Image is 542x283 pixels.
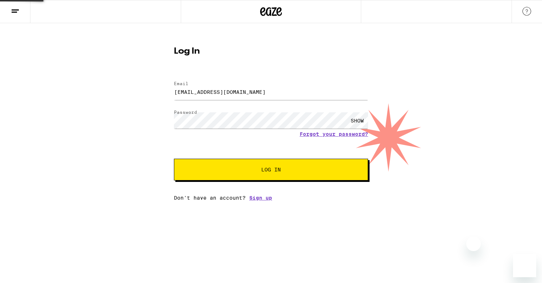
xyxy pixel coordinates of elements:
input: Email [174,84,368,100]
div: SHOW [346,112,368,129]
label: Email [174,81,188,86]
a: Forgot your password? [300,131,368,137]
span: Log In [261,167,281,172]
iframe: Button to launch messaging window [513,254,536,277]
iframe: Close message [466,237,481,251]
div: Don't have an account? [174,195,368,201]
h1: Log In [174,47,368,56]
label: Password [174,110,197,115]
button: Log In [174,159,368,180]
a: Sign up [249,195,272,201]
